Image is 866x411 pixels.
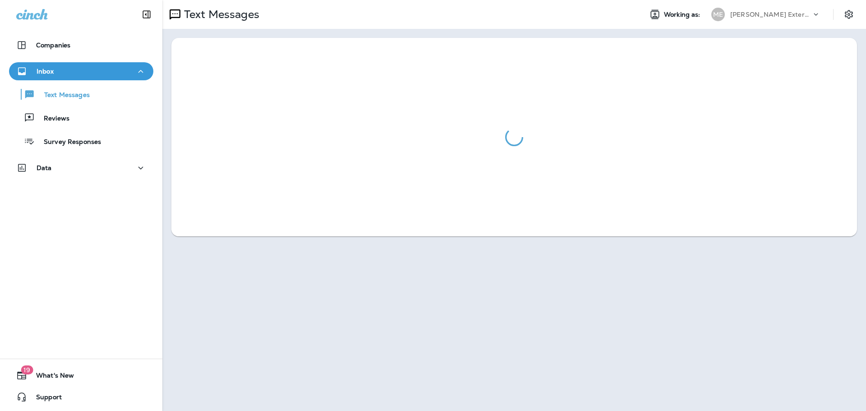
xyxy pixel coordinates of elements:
[180,8,259,21] p: Text Messages
[730,11,811,18] p: [PERSON_NAME] Exterminating
[37,68,54,75] p: Inbox
[664,11,702,18] span: Working as:
[9,62,153,80] button: Inbox
[21,365,33,374] span: 19
[9,159,153,177] button: Data
[27,393,62,404] span: Support
[35,138,101,147] p: Survey Responses
[27,372,74,383] span: What's New
[9,36,153,54] button: Companies
[36,42,70,49] p: Companies
[9,108,153,127] button: Reviews
[9,366,153,384] button: 19What's New
[35,91,90,100] p: Text Messages
[9,85,153,104] button: Text Messages
[841,6,857,23] button: Settings
[37,164,52,171] p: Data
[9,388,153,406] button: Support
[711,8,725,21] div: ME
[9,132,153,151] button: Survey Responses
[134,5,159,23] button: Collapse Sidebar
[35,115,69,123] p: Reviews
